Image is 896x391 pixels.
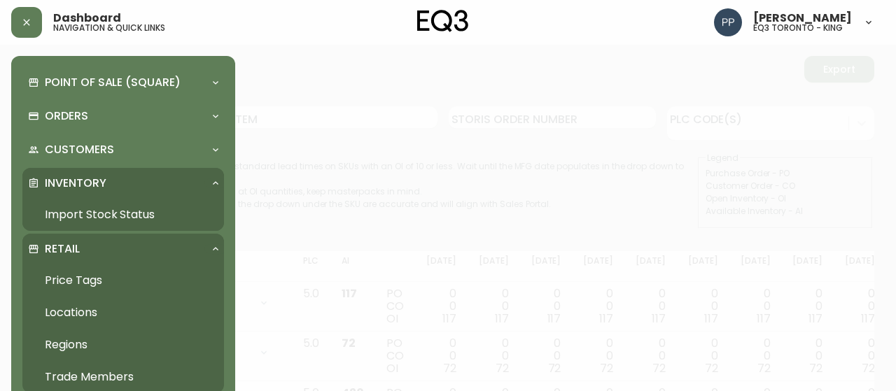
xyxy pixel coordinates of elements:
p: Point of Sale (Square) [45,75,181,90]
h5: eq3 toronto - king [753,24,843,32]
div: Orders [22,101,224,131]
span: Dashboard [53,13,121,24]
div: Point of Sale (Square) [22,67,224,98]
img: logo [417,10,469,32]
div: Retail [22,234,224,264]
a: Price Tags [22,264,224,297]
div: Customers [22,134,224,165]
h5: navigation & quick links [53,24,165,32]
span: [PERSON_NAME] [753,13,852,24]
div: Inventory [22,168,224,199]
div: Handwoven with 100% Wool. [21,70,273,83]
a: Regions [22,329,224,361]
p: Customers [45,142,114,157]
p: Retail [45,241,80,257]
a: Locations [22,297,224,329]
div: Trace Rug [21,43,273,60]
a: Import Stock Status [22,199,224,231]
p: Orders [45,108,88,124]
img: 93ed64739deb6bac3372f15ae91c6632 [714,8,742,36]
p: Inventory [45,176,106,191]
